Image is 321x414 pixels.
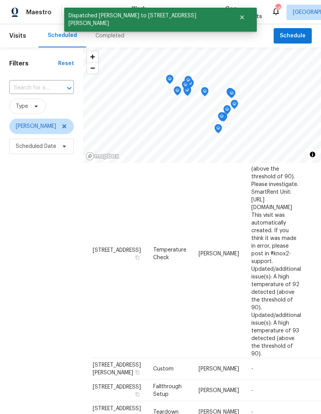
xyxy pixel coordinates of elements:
span: [STREET_ADDRESS] [93,384,141,390]
a: Mapbox homepage [85,152,119,161]
span: Fallthrough Setup [153,384,182,397]
div: Map marker [228,89,236,101]
span: Toggle attribution [310,150,315,159]
div: Map marker [174,86,181,98]
span: Type [16,102,28,110]
div: Map marker [166,75,174,87]
span: [PERSON_NAME] [16,122,56,130]
span: Scheduled Date [16,142,56,150]
button: Close [229,10,255,25]
div: Reset [58,60,74,67]
div: Map marker [223,105,231,117]
span: [PERSON_NAME] [199,366,239,372]
span: Zoom out [87,63,98,74]
span: [PERSON_NAME] [199,388,239,393]
div: Map marker [226,88,234,100]
div: 58 [275,5,281,12]
span: Maestro [26,8,52,16]
button: Zoom in [87,51,98,62]
input: Search for an address... [9,82,52,94]
span: - [251,366,253,372]
h1: Filters [9,60,58,67]
div: Map marker [214,124,222,136]
span: Visits [9,27,26,44]
span: Schedule [280,31,306,41]
div: Map marker [184,76,192,88]
span: [STREET_ADDRESS] [93,247,141,253]
button: Schedule [274,28,312,44]
span: - [251,388,253,393]
span: Geo Assignments [225,5,262,20]
div: Scheduled [48,32,77,39]
div: Map marker [201,87,209,99]
span: [STREET_ADDRESS] [93,406,141,411]
span: [PERSON_NAME] [199,251,239,256]
span: Work Orders [132,5,151,20]
div: Completed [95,32,124,40]
div: Map marker [231,100,238,112]
span: Dispatched [PERSON_NAME] to [STREET_ADDRESS][PERSON_NAME] [64,8,229,32]
div: Map marker [218,112,226,124]
span: A high temperature of 91 detected (above the threshold of 90). Please investigate. SmartRent Unit... [251,151,301,356]
span: Custom [153,366,174,372]
button: Zoom out [87,62,98,74]
button: Copy Address [134,391,141,398]
button: Open [64,83,75,94]
button: Toggle attribution [308,150,317,159]
div: Map marker [182,80,189,92]
button: Copy Address [134,369,141,376]
span: [STREET_ADDRESS][PERSON_NAME] [93,362,141,375]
